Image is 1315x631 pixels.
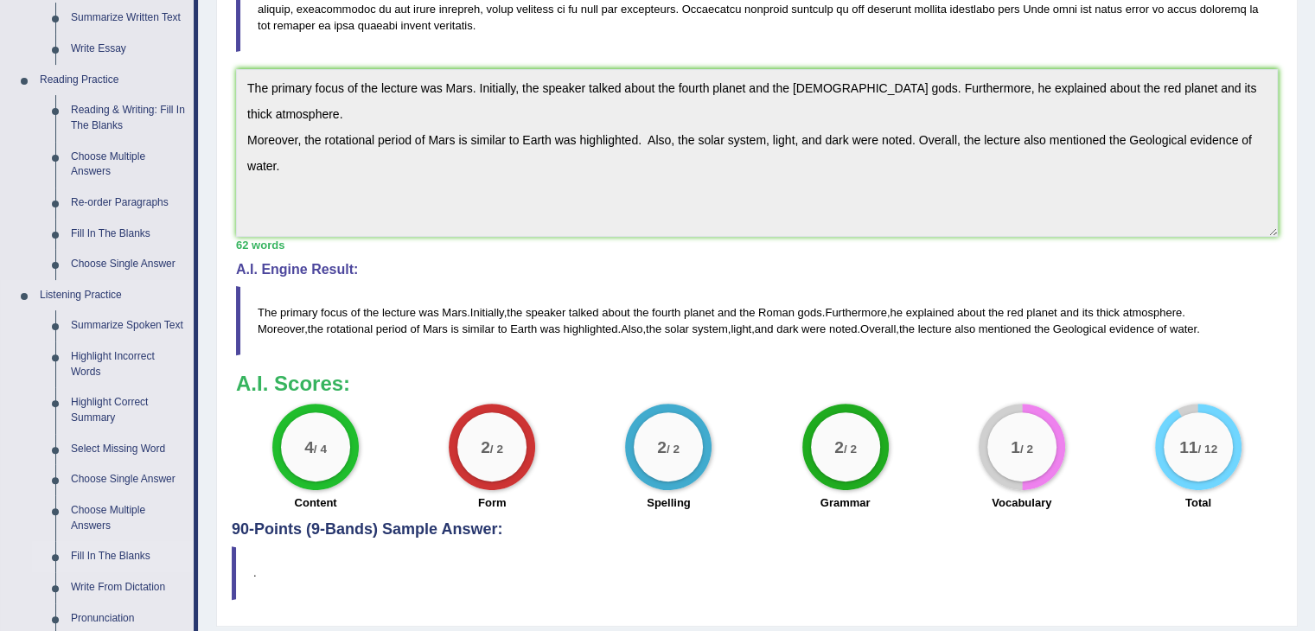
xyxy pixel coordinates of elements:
[507,306,522,319] span: the
[797,306,821,319] span: gods
[834,437,844,456] big: 2
[258,322,304,335] span: Moreover
[442,306,467,319] span: Mars
[236,237,1278,253] div: 62 words
[667,443,680,456] small: / 2
[63,495,194,541] a: Choose Multiple Answers
[1053,322,1106,335] span: Geological
[63,34,194,65] a: Write Essay
[602,306,630,319] span: about
[63,95,194,141] a: Reading & Writing: Fill In The Blanks
[692,322,727,335] span: system
[906,306,954,319] span: explained
[1197,443,1217,456] small: / 12
[1179,437,1197,456] big: 11
[890,306,902,319] span: he
[32,65,194,96] a: Reading Practice
[63,3,194,34] a: Summarize Written Text
[954,322,975,335] span: also
[351,306,361,319] span: of
[1019,443,1032,456] small: / 2
[32,280,194,311] a: Listening Practice
[739,306,755,319] span: the
[957,306,986,319] span: about
[1109,322,1154,335] span: evidence
[481,437,490,456] big: 2
[470,306,504,319] span: Initially
[63,249,194,280] a: Choose Single Answer
[569,306,599,319] span: talked
[564,322,618,335] span: highlighted
[423,322,448,335] span: Mars
[327,322,373,335] span: rotational
[63,572,194,603] a: Write From Dictation
[843,443,856,456] small: / 2
[1157,322,1166,335] span: of
[63,464,194,495] a: Choose Single Answer
[646,322,661,335] span: the
[979,322,1031,335] span: mentioned
[419,306,439,319] span: was
[410,322,419,335] span: of
[236,372,350,395] b: A.I. Scores:
[450,322,458,335] span: is
[510,322,537,335] span: Earth
[1060,306,1079,319] span: and
[363,306,379,319] span: the
[988,306,1004,319] span: the
[621,322,642,335] span: Also
[657,437,667,456] big: 2
[801,322,826,335] span: were
[718,306,737,319] span: and
[918,322,952,335] span: lecture
[280,306,317,319] span: primary
[899,322,915,335] span: the
[63,434,194,465] a: Select Missing Word
[647,494,691,511] label: Spelling
[860,322,896,335] span: Overall
[63,142,194,188] a: Choose Multiple Answers
[498,322,507,335] span: to
[478,494,507,511] label: Form
[1096,306,1120,319] span: thick
[236,286,1278,355] blockquote: . , . , . , . , , , . , .
[665,322,689,335] span: solar
[633,306,648,319] span: the
[1082,306,1094,319] span: its
[758,306,795,319] span: Roman
[1026,306,1056,319] span: planet
[1007,306,1024,319] span: red
[462,322,495,335] span: similar
[63,387,194,433] a: Highlight Correct Summary
[236,262,1278,277] h4: A.I. Engine Result:
[776,322,798,335] span: dark
[755,322,774,335] span: and
[376,322,407,335] span: period
[825,306,887,319] span: Furthermore
[1170,322,1197,335] span: water
[321,306,348,319] span: focus
[526,306,565,319] span: speaker
[63,188,194,219] a: Re-order Paragraphs
[63,310,194,341] a: Summarize Spoken Text
[652,306,680,319] span: fourth
[382,306,416,319] span: lecture
[295,494,337,511] label: Content
[992,494,1051,511] label: Vocabulary
[63,341,194,387] a: Highlight Incorrect Words
[1185,494,1211,511] label: Total
[731,322,751,335] span: light
[1034,322,1050,335] span: the
[829,322,858,335] span: noted
[314,443,327,456] small: / 4
[1123,306,1183,319] span: atmosphere
[63,541,194,572] a: Fill In The Blanks
[258,306,277,319] span: The
[304,437,314,456] big: 4
[820,494,871,511] label: Grammar
[1011,437,1020,456] big: 1
[540,322,560,335] span: was
[490,443,503,456] small: / 2
[308,322,323,335] span: the
[236,69,1278,237] textarea: To enrich screen reader interactions, please activate Accessibility in Grammarly extension settings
